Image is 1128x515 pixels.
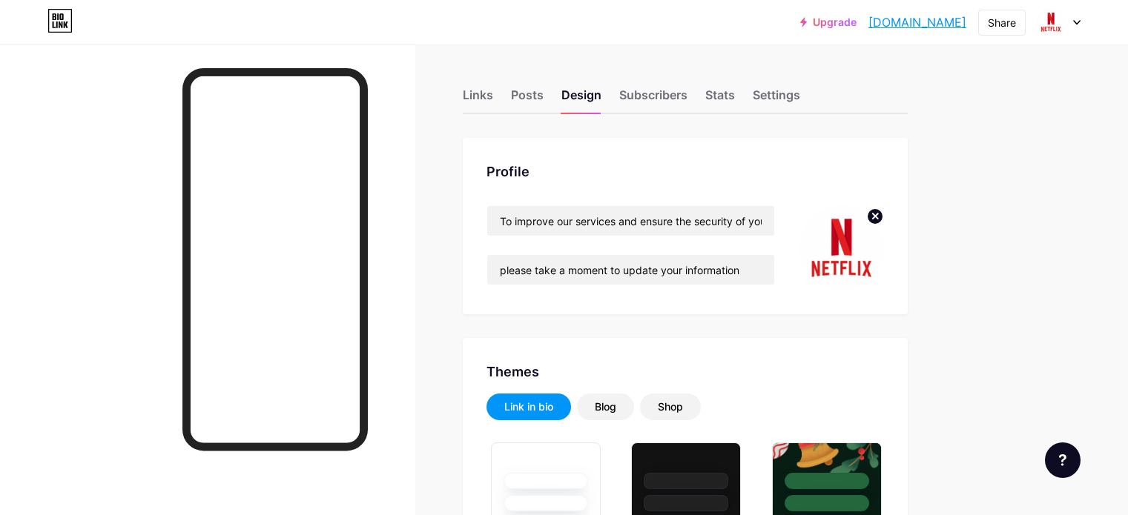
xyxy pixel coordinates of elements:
[753,86,800,113] div: Settings
[487,362,884,382] div: Themes
[619,86,687,113] div: Subscribers
[1037,8,1065,36] img: kundeservice
[561,86,601,113] div: Design
[511,86,544,113] div: Posts
[504,399,553,414] div: Link in bio
[463,86,493,113] div: Links
[487,255,774,285] input: Bio
[868,13,966,31] a: [DOMAIN_NAME]
[988,15,1016,30] div: Share
[487,206,774,236] input: Name
[800,16,857,28] a: Upgrade
[658,399,683,414] div: Shop
[595,399,616,414] div: Blog
[487,162,884,182] div: Profile
[705,86,735,113] div: Stats
[799,205,884,290] img: kundeservice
